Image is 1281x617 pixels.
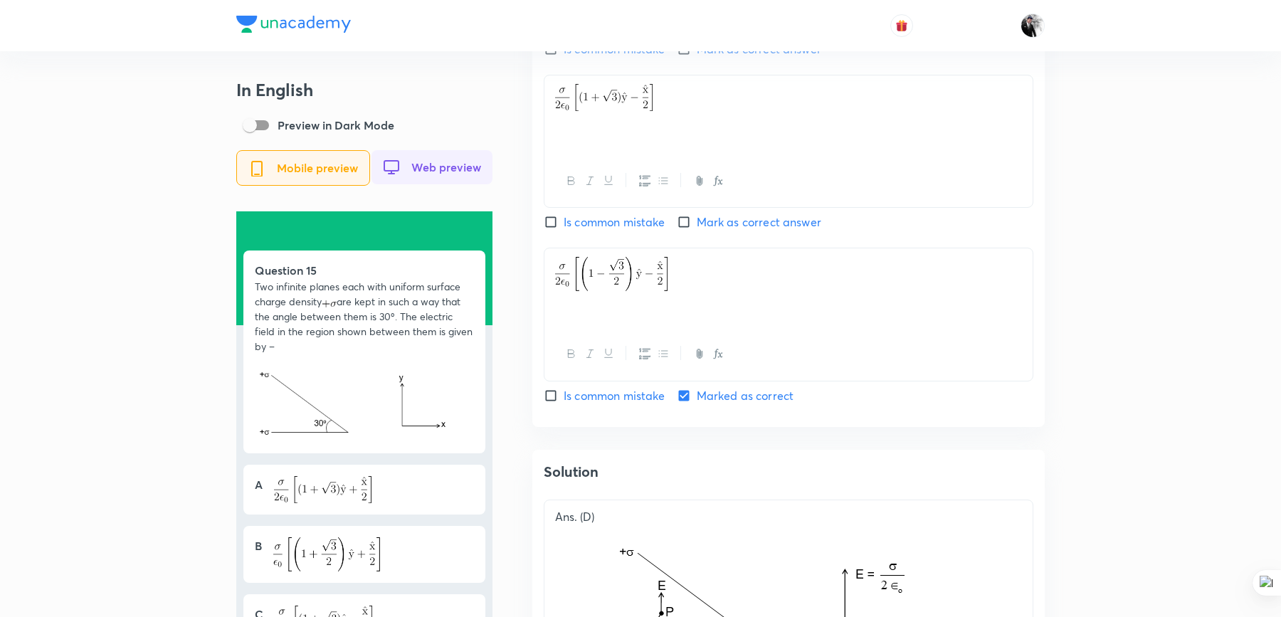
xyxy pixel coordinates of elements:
[273,537,380,571] img: \frac{\sigma}{\epsilon_{0}}\left[\left(1+\frac{\sqrt{3}}{2}\right) \hat{\mathrm{y}}+\frac{\hat{\m...
[555,84,653,111] img: \frac{\sigma}{2 \epsilon_{0}}\left[(1+\sqrt{3}) \hat{\mathrm{y}}-\frac{\hat{\mathrm{x}}}{2}\right]
[236,16,351,33] img: Company Logo
[697,387,794,404] span: Marked as correct
[890,14,913,37] button: avatar
[255,369,451,438] img: 30-06-21-10:12:36-AM
[895,19,908,32] img: avatar
[1021,14,1045,38] img: Nagesh M
[274,476,371,503] img: \frac{\sigma}{2 \epsilon_{0}}\left[(1+\sqrt{3}) \hat{\mathrm{y}}+\frac{\hat{\mathrm{x}}}{2}\right]
[564,387,665,404] span: Is common mistake
[236,80,492,100] h3: In English
[278,117,394,134] p: Preview in Dark Mode
[277,162,358,174] span: Mobile preview
[555,257,668,291] img: \frac{\sigma}{2 \epsilon_{0}}\left[\left(1-\frac{\sqrt{3}}{2}\right) \hat{\mathrm{y}}-\frac{\hat{...
[411,161,481,174] span: Web preview
[255,537,262,554] h5: B
[564,213,665,231] span: Is common mistake
[255,279,474,354] p: Two infinite planes each with uniform surface charge density are kept in such a way that the angl...
[236,16,351,36] a: Company Logo
[697,213,821,231] span: Mark as correct answer
[555,509,1022,525] p: Ans. (D)
[322,300,337,308] img: +\sigma
[544,461,1033,482] h4: Solution
[255,262,474,279] h5: Question 15
[255,476,263,493] h5: A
